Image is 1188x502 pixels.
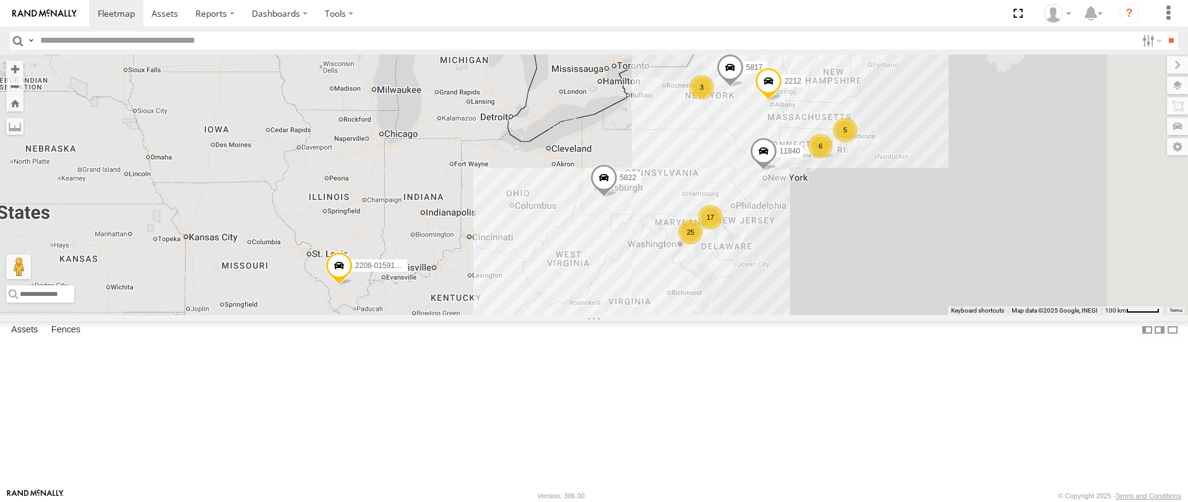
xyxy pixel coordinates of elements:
label: Map Settings [1167,138,1188,155]
span: 100 km [1105,307,1126,314]
div: Version: 306.00 [538,492,585,500]
div: © Copyright 2025 - [1058,492,1181,500]
label: Fences [45,322,87,339]
label: Search Filter Options [1137,32,1164,50]
a: Visit our Website [7,490,64,502]
label: Hide Summary Table [1166,321,1179,339]
label: Measure [6,118,24,135]
span: 2212 [785,77,801,85]
span: 2208-015910002284753 [355,262,436,270]
div: 6 [808,134,833,158]
a: Terms and Conditions [1116,492,1181,500]
img: rand-logo.svg [12,9,77,18]
button: Keyboard shortcuts [951,306,1004,315]
div: 17 [698,205,723,230]
span: Map data ©2025 Google, INEGI [1012,307,1098,314]
span: 5817 [746,64,763,72]
a: Terms (opens in new tab) [1169,308,1182,313]
button: Map Scale: 100 km per 50 pixels [1101,306,1163,315]
span: 5822 [620,174,637,183]
button: Zoom Home [6,95,24,111]
label: Dock Summary Table to the Right [1153,321,1166,339]
label: Assets [5,322,44,339]
label: Dock Summary Table to the Left [1141,321,1153,339]
span: 11840 [780,147,800,156]
div: 3 [689,75,714,100]
div: Thomas Ward [1039,4,1075,23]
button: Zoom in [6,61,24,77]
button: Drag Pegman onto the map to open Street View [6,254,31,279]
button: Zoom out [6,77,24,95]
label: Search Query [26,32,36,50]
i: ? [1119,4,1139,24]
div: 25 [678,220,703,245]
div: 5 [833,118,858,142]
